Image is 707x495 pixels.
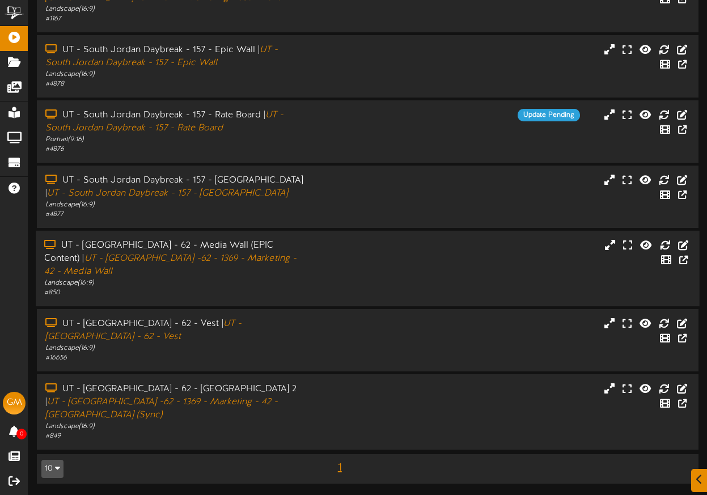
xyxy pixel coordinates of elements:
[45,5,304,14] div: Landscape ( 16:9 )
[45,344,304,353] div: Landscape ( 16:9 )
[44,239,304,278] div: UT - [GEOGRAPHIC_DATA] - 62 - Media Wall (EPIC Content) |
[45,44,304,70] div: UT - South Jordan Daybreak - 157 - Epic Wall |
[45,318,304,344] div: UT - [GEOGRAPHIC_DATA] - 62 - Vest |
[335,462,345,474] span: 1
[45,431,304,441] div: # 849
[47,188,288,198] i: UT - South Jordan Daybreak - 157 - [GEOGRAPHIC_DATA]
[44,253,296,277] i: UT - [GEOGRAPHIC_DATA] -62 - 1369 - Marketing - 42 - Media Wall
[45,210,304,219] div: # 4877
[45,174,304,200] div: UT - South Jordan Daybreak - 157 - [GEOGRAPHIC_DATA] |
[45,200,304,210] div: Landscape ( 16:9 )
[45,109,304,135] div: UT - South Jordan Daybreak - 157 - Rate Board |
[41,460,63,478] button: 10
[518,109,580,121] div: Update Pending
[44,278,304,288] div: Landscape ( 16:9 )
[45,145,304,154] div: # 4876
[44,288,304,298] div: # 850
[3,392,26,414] div: GM
[45,70,304,79] div: Landscape ( 16:9 )
[16,429,27,439] span: 0
[45,14,304,24] div: # 1167
[45,353,304,363] div: # 16656
[45,135,304,145] div: Portrait ( 9:16 )
[45,397,278,420] i: UT - [GEOGRAPHIC_DATA] -62 - 1369 - Marketing - 42 - [GEOGRAPHIC_DATA] (Sync)
[45,422,304,431] div: Landscape ( 16:9 )
[45,383,304,422] div: UT - [GEOGRAPHIC_DATA] - 62 - [GEOGRAPHIC_DATA] 2 |
[45,79,304,89] div: # 4878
